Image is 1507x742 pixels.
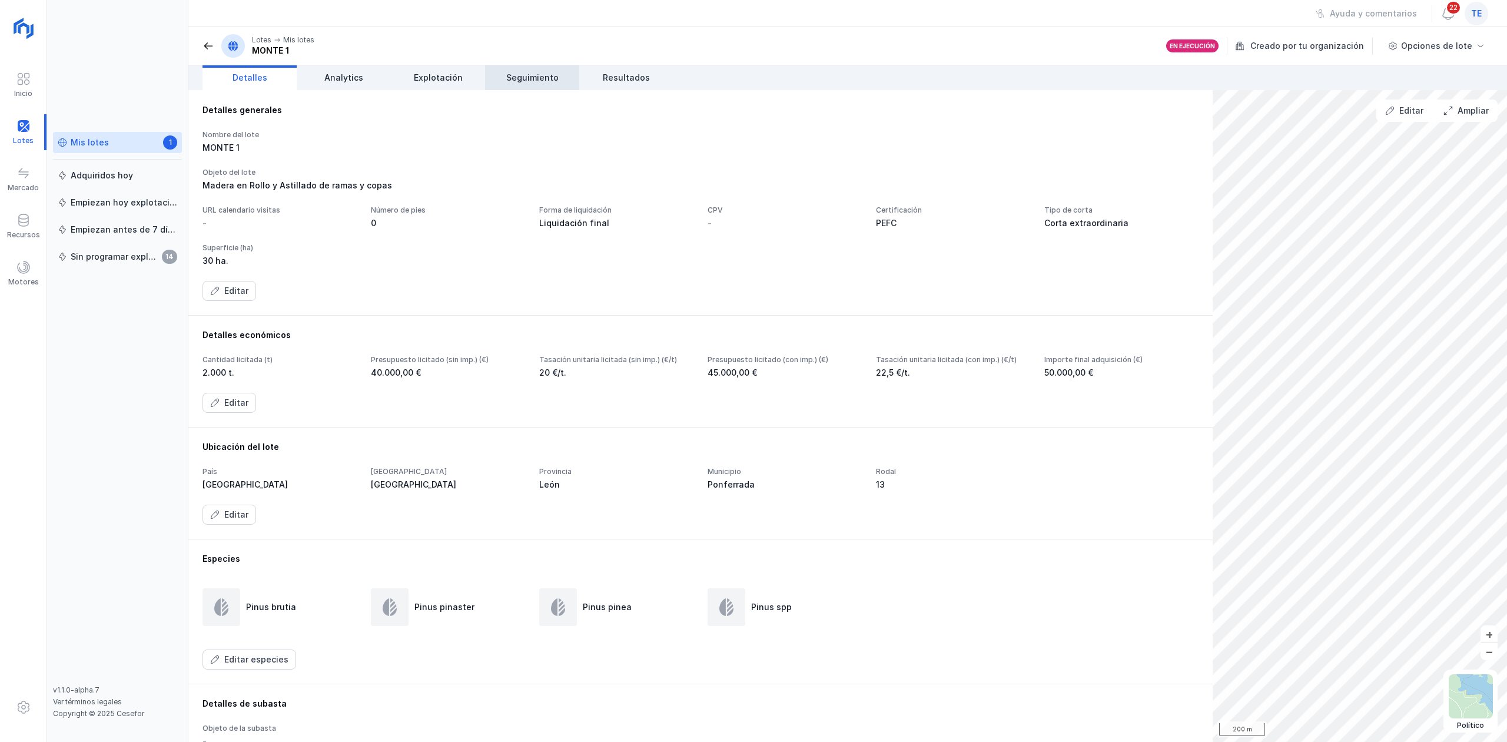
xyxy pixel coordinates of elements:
div: En ejecución [1170,42,1215,50]
div: Madera en Rollo y Astillado de ramas y copas [203,180,1199,191]
div: [GEOGRAPHIC_DATA] [203,479,357,491]
div: Pinus pinaster [414,601,474,613]
span: te [1471,8,1482,19]
div: Mis lotes [71,137,109,148]
a: Sin programar explotación14 [53,246,182,267]
div: País [203,467,357,476]
div: PEFC [876,217,1030,229]
div: Cantidad licitada (t) [203,355,357,365]
div: Lotes [252,35,271,45]
button: + [1481,625,1498,642]
div: Sin programar explotación [71,251,158,263]
div: Copyright © 2025 Cesefor [53,709,182,718]
div: Rodal [876,467,1030,476]
div: Motores [8,277,39,287]
span: Seguimiento [506,72,559,84]
div: Ayuda y comentarios [1330,8,1417,19]
div: Pinus pinea [583,601,632,613]
div: 45.000,00 € [708,367,862,379]
div: Mis lotes [283,35,314,45]
span: 22 [1446,1,1461,15]
a: Mis lotes1 [53,132,182,153]
div: Tipo de corta [1044,206,1199,215]
div: Especies [203,553,1199,565]
div: Creado por tu organización [1235,37,1375,55]
div: [GEOGRAPHIC_DATA] [371,479,525,491]
a: Adquiridos hoy [53,165,182,186]
div: Superficie (ha) [203,243,357,253]
div: MONTE 1 [203,142,357,154]
div: Presupuesto licitado (sin imp.) (€) [371,355,525,365]
span: Detalles [233,72,267,84]
div: Certificación [876,206,1030,215]
div: Opciones de lote [1401,40,1472,52]
div: Recursos [7,230,40,240]
button: Ayuda y comentarios [1308,4,1425,24]
div: Objeto de la subasta [203,724,1199,733]
div: Político [1449,721,1493,730]
img: political.webp [1449,674,1493,718]
div: Detalles generales [203,104,1199,116]
div: Pinus brutia [246,601,296,613]
button: Ampliar [1436,101,1496,121]
div: 40.000,00 € [371,367,525,379]
button: Editar especies [203,650,296,670]
a: Explotación [391,65,485,90]
span: Analytics [324,72,363,84]
div: Detalles de subasta [203,698,1199,710]
img: logoRight.svg [9,14,38,43]
div: Empiezan antes de 7 días [71,224,177,236]
a: Empiezan antes de 7 días [53,219,182,240]
div: Editar [224,509,248,521]
div: CPV [708,206,862,215]
div: León [539,479,693,491]
div: Editar [224,397,248,409]
div: Municipio [708,467,862,476]
div: Inicio [14,89,32,98]
span: 1 [163,135,177,150]
div: Mercado [8,183,39,193]
div: 13 [876,479,1030,491]
div: Nombre del lote [203,130,357,140]
div: MONTE 1 [252,45,314,57]
div: Número de pies [371,206,525,215]
div: Corta extraordinaria [1044,217,1199,229]
div: v1.1.0-alpha.7 [53,685,182,695]
div: 30 ha. [203,255,357,267]
button: Editar [203,393,256,413]
div: Editar [224,285,248,297]
div: Ampliar [1458,105,1489,117]
div: Forma de liquidación [539,206,693,215]
div: Editar especies [224,654,288,665]
div: Presupuesto licitado (con imp.) (€) [708,355,862,365]
div: 0 [371,217,525,229]
div: Liquidación final [539,217,693,229]
span: Explotación [414,72,463,84]
a: Analytics [297,65,391,90]
div: - [203,217,207,229]
div: 20 €/t. [539,367,693,379]
div: Objeto del lote [203,168,1199,177]
div: Importe final adquisición (€) [1044,355,1199,365]
span: Resultados [603,72,650,84]
div: - [708,217,712,229]
a: Empiezan hoy explotación [53,192,182,213]
button: Editar [1377,101,1431,121]
div: Detalles económicos [203,329,1199,341]
div: Editar [1399,105,1423,117]
div: Adquiridos hoy [71,170,133,181]
div: 50.000,00 € [1044,367,1199,379]
div: Tasación unitaria licitada (con imp.) (€/t) [876,355,1030,365]
div: [GEOGRAPHIC_DATA] [371,467,525,476]
button: Editar [203,505,256,525]
div: 2.000 t. [203,367,357,379]
div: Provincia [539,467,693,476]
div: URL calendario visitas [203,206,357,215]
button: Editar [203,281,256,301]
button: – [1481,643,1498,660]
div: Ponferrada [708,479,862,491]
div: Empiezan hoy explotación [71,197,177,208]
a: Detalles [203,65,297,90]
a: Resultados [579,65,673,90]
div: Ubicación del lote [203,441,1199,453]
